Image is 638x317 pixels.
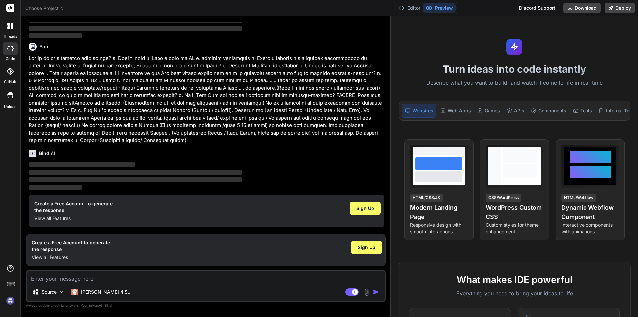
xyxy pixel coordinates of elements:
[395,3,423,13] button: Editor
[515,3,559,13] div: Discord Support
[504,104,527,118] div: APIs
[32,254,110,261] p: View all Features
[81,289,130,295] p: [PERSON_NAME] 4 S..
[89,303,101,307] span: privacy
[29,185,82,190] span: ‌
[29,55,384,144] p: Lor ip dolor sitametco adipiscinge? s. Doei t incid u. Labo e dolo ma AL e. adminim veniamquis n....
[475,104,503,118] div: Games
[4,79,16,85] label: GitHub
[29,33,82,38] span: ‌
[71,289,78,295] img: Claude 4 Sonnet
[358,244,375,251] span: Sign Up
[395,79,634,87] p: Describe what you want to build, and watch it come to life in real-time
[605,3,635,13] button: Deploy
[486,222,544,235] p: Custom styles for theme enhancement
[25,5,65,12] span: Choose Project
[26,302,386,309] p: Always double-check its answers. Your in Bind
[34,200,113,214] h1: Create a Free Account to generate the response
[5,295,16,306] img: signin
[356,205,374,212] span: Sign Up
[486,194,521,202] div: CSS/WordPress
[402,104,436,118] div: Websites
[34,215,113,222] p: View all Features
[438,104,474,118] div: Web Apps
[363,288,370,296] img: attachment
[423,3,456,13] button: Preview
[570,104,595,118] div: Tools
[395,63,634,75] h1: Turn ideas into code instantly
[561,203,619,222] h4: Dynamic Webflow Component
[29,170,242,175] span: ‌
[561,222,619,235] p: Interactive components with animations
[528,104,569,118] div: Components
[4,104,17,110] label: Upload
[29,162,135,167] span: ‌
[6,56,15,62] label: code
[42,289,57,295] p: Source
[3,34,17,39] label: threads
[561,194,596,202] div: HTML/Webflow
[410,194,443,202] div: HTML/CSS/JS
[373,289,379,295] img: icon
[32,239,110,253] h1: Create a Free Account to generate the response
[410,222,468,235] p: Responsive design with smooth interactions
[59,289,64,295] img: Pick Models
[486,203,544,222] h4: WordPress Custom CSS
[39,43,48,50] h6: You
[563,3,601,13] button: Download
[410,203,468,222] h4: Modern Landing Page
[39,150,55,157] h6: Bind AI
[409,289,620,297] p: Everything you need to bring your ideas to life
[409,273,620,287] h2: What makes IDE powerful
[29,26,242,31] span: ‌
[29,177,242,182] span: ‌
